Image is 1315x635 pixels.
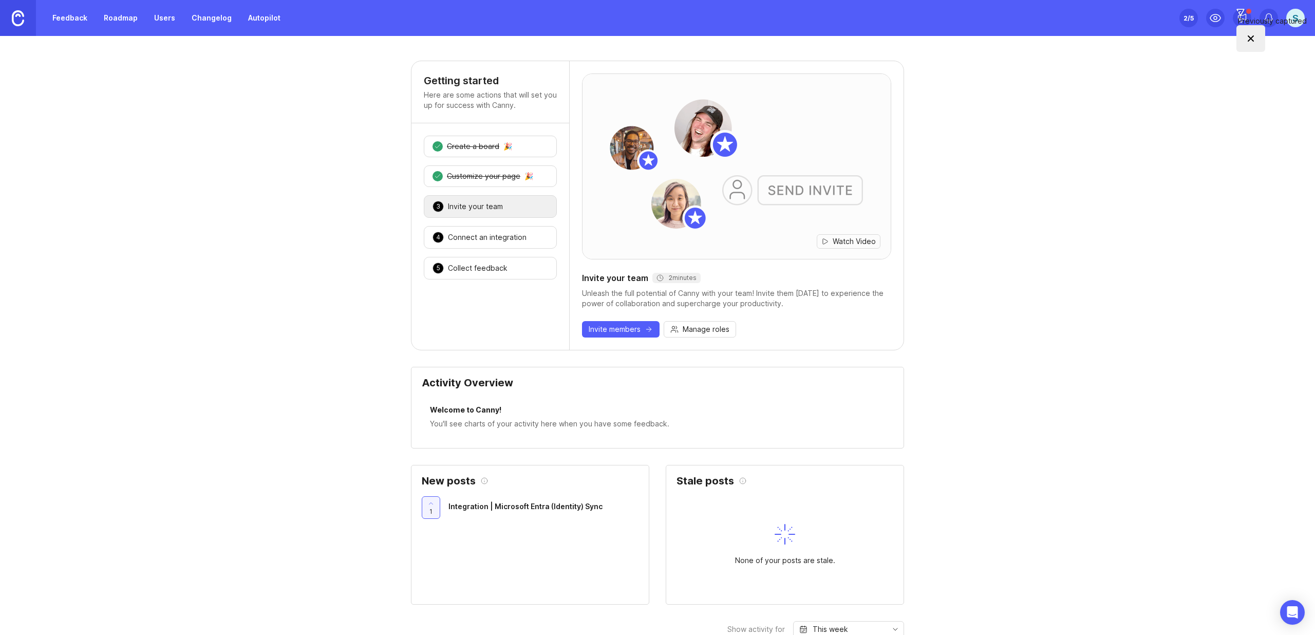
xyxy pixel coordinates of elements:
[775,524,795,545] img: svg+xml;base64,PHN2ZyB3aWR0aD0iNDAiIGhlaWdodD0iNDAiIGZpbGw9Im5vbmUiIHhtbG5zPSJodHRwOi8vd3d3LnczLm...
[503,143,512,150] div: 🎉
[422,496,440,519] button: 1
[1183,11,1194,25] div: 2 /5
[677,476,734,486] h2: Stale posts
[524,173,533,180] div: 🎉
[1280,600,1305,625] div: Open Intercom Messenger
[833,236,876,247] span: Watch Video
[242,9,287,27] a: Autopilot
[727,626,785,633] div: Show activity for
[12,10,24,26] img: Canny Home
[656,274,697,282] div: 2 minutes
[448,502,603,511] span: Integration | Microsoft Entra (Identity) Sync
[813,624,848,635] div: This week
[735,555,835,566] div: None of your posts are stale.
[448,263,508,273] div: Collect feedback
[422,476,476,486] h2: New posts
[1179,9,1198,27] button: 2/5
[447,141,499,152] div: Create a board
[582,272,891,284] div: Invite your team
[433,201,444,212] div: 3
[433,232,444,243] div: 4
[664,321,736,338] button: Manage roles
[429,507,433,516] span: 1
[46,9,93,27] a: Feedback
[582,321,660,338] button: Invite members
[448,201,503,212] div: Invite your team
[448,232,527,242] div: Connect an integration
[448,501,638,515] a: Integration | Microsoft Entra (Identity) Sync
[424,73,557,88] h4: Getting started
[582,288,891,309] div: Unleash the full potential of Canny with your team! Invite them [DATE] to experience the power of...
[683,324,729,334] span: Manage roles
[583,74,891,259] img: adding-teammates-hero-6aa462f7bf7d390bd558fc401672fc40.png
[433,263,444,274] div: 5
[887,625,904,633] svg: toggle icon
[589,324,641,334] span: Invite members
[148,9,181,27] a: Users
[185,9,238,27] a: Changelog
[422,378,893,396] div: Activity Overview
[98,9,144,27] a: Roadmap
[1286,9,1305,27] button: S
[817,234,880,249] button: Watch Video
[424,90,557,110] p: Here are some actions that will set you up for success with Canny.
[430,404,885,418] div: Welcome to Canny!
[447,171,520,181] div: Customize your page
[430,418,885,429] div: You'll see charts of your activity here when you have some feedback.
